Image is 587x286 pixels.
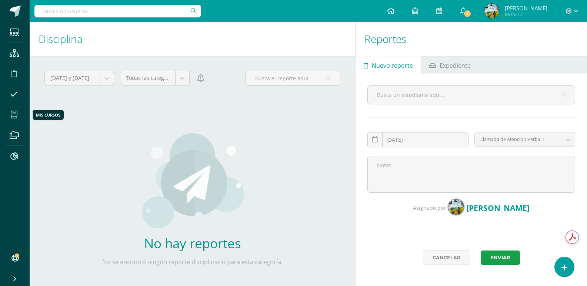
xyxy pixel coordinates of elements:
div: Mis cursos [36,112,60,118]
span: [DATE] y [DATE] [50,71,94,85]
h1: Disciplina [39,22,346,56]
img: activities.png [140,132,245,229]
a: Nuevo reporte [356,56,421,74]
img: 68dc05d322f312bf24d9602efa4c3a00.png [448,199,464,215]
input: Busca un estudiante aquí... [368,86,575,104]
h2: No hay reportes [83,235,302,252]
span: Expediente [440,57,471,74]
img: 68dc05d322f312bf24d9602efa4c3a00.png [484,4,499,18]
span: Mi Perfil [505,11,547,17]
span: [PERSON_NAME] [466,203,530,213]
span: Nuevo reporte [372,57,413,74]
a: Expediente [421,56,478,74]
span: Asignado por [413,204,446,211]
input: Busca el reporte aquí [246,71,340,85]
a: [DATE] y [DATE] [45,71,114,85]
p: No se encontró ningún reporte disciplinario para esta categoría. [83,258,302,266]
span: 1 [463,10,471,18]
a: Cancelar [423,250,470,265]
button: Enviar [481,250,520,265]
a: Llamada de Atención Verbal I [475,132,575,147]
a: Todas las categorías [120,71,189,85]
span: [PERSON_NAME] [505,4,547,12]
span: Llamada de Atención Verbal I [480,132,555,147]
span: Todas las categorías [126,71,170,85]
h1: Reportes [364,22,578,56]
input: Busca un usuario... [34,5,201,17]
input: Fecha de ocurrencia [368,132,468,147]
